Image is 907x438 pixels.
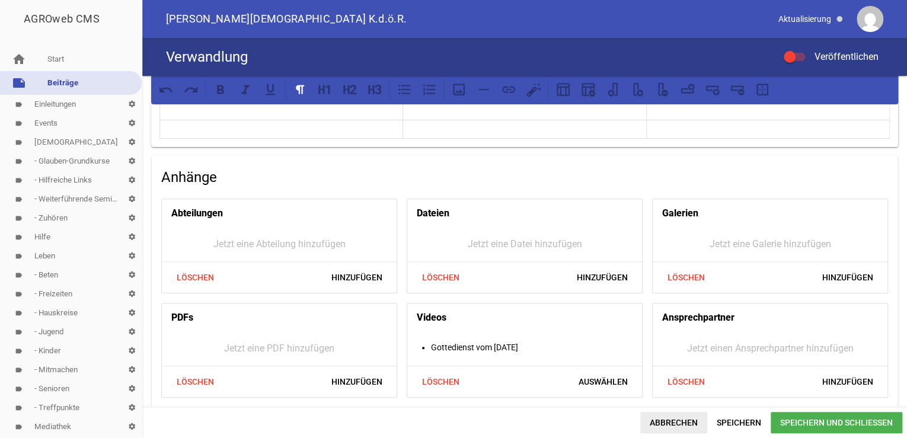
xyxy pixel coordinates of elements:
span: Auswählen [569,371,637,392]
i: label [15,139,23,146]
i: settings [122,152,142,171]
span: Hinzufügen [322,371,392,392]
i: settings [122,398,142,417]
i: label [15,101,23,108]
i: label [15,385,23,393]
span: Abbrechen [640,412,707,433]
span: Hinzufügen [813,371,883,392]
i: label [15,252,23,260]
i: label [15,328,23,336]
i: label [15,271,23,279]
span: Löschen [167,371,223,392]
i: settings [122,303,142,322]
span: Löschen [412,267,469,288]
h4: Abteilungen [171,204,223,223]
div: Jetzt eine Datei hinzufügen [407,228,642,261]
h4: Galerien [662,204,698,223]
i: settings [122,228,142,247]
i: settings [122,247,142,266]
span: Speichern [707,412,771,433]
h4: Videos [417,308,446,327]
i: settings [122,284,142,303]
i: settings [122,95,142,114]
i: settings [122,379,142,398]
i: note [12,76,26,90]
i: settings [122,266,142,284]
span: Löschen [412,371,469,392]
i: label [15,309,23,317]
i: settings [122,190,142,209]
i: settings [122,209,142,228]
i: label [15,158,23,165]
div: Jetzt einen Ansprechpartner hinzufügen [653,332,887,366]
span: Hinzufügen [813,267,883,288]
i: label [15,366,23,374]
span: Hinzufügen [567,267,637,288]
span: Löschen [167,267,223,288]
span: Löschen [657,371,714,392]
h4: Anhänge [161,168,888,187]
span: [PERSON_NAME][DEMOGRAPHIC_DATA] K.d.ö.R. [166,14,407,24]
h4: Ansprechpartner [662,308,734,327]
i: settings [122,171,142,190]
i: label [15,196,23,203]
i: label [15,290,23,298]
i: label [15,234,23,241]
i: label [15,177,23,184]
i: settings [122,114,142,133]
span: Hinzufügen [322,267,392,288]
li: Gottedienst vom [DATE] [431,340,642,354]
i: label [15,423,23,431]
i: label [15,215,23,222]
h4: Verwandlung [166,47,248,66]
i: label [15,404,23,412]
span: Speichern und Schließen [771,412,902,433]
div: Jetzt eine PDF hinzufügen [162,332,397,366]
i: settings [122,360,142,379]
i: settings [122,133,142,152]
i: settings [122,322,142,341]
h4: Dateien [417,204,449,223]
i: settings [122,417,142,436]
i: home [12,52,26,66]
span: Veröffentlichen [800,51,879,62]
i: label [15,347,23,355]
i: label [15,120,23,127]
i: settings [122,341,142,360]
div: Jetzt eine Abteilung hinzufügen [162,228,397,261]
div: Jetzt eine Galerie hinzufügen [653,228,887,261]
h4: PDFs [171,308,193,327]
span: Löschen [657,267,714,288]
